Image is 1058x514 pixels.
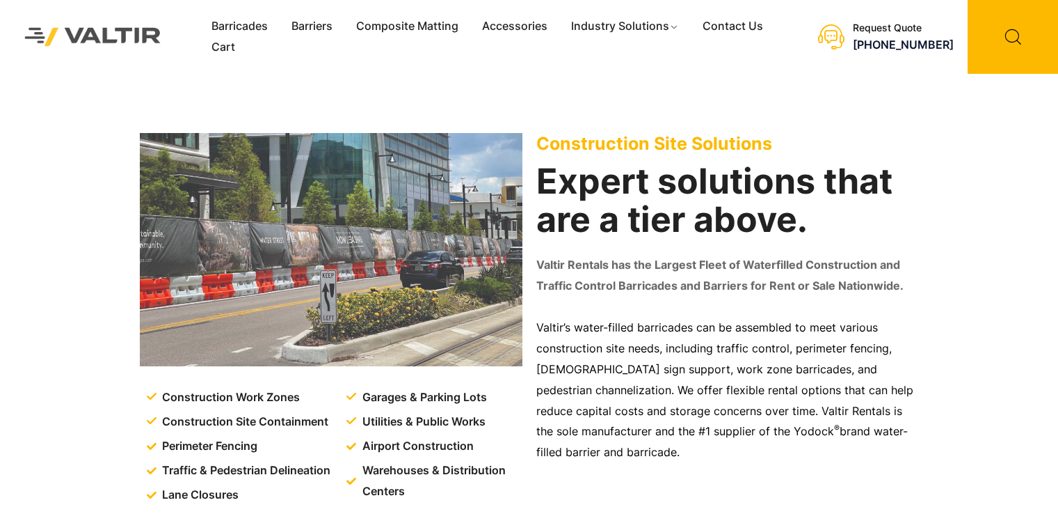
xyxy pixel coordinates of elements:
[359,460,525,502] span: Warehouses & Distribution Centers
[536,162,919,239] h2: Expert solutions that are a tier above.
[200,16,280,37] a: Barricades
[359,412,486,433] span: Utilities & Public Works
[691,16,775,37] a: Contact Us
[853,22,954,34] div: Request Quote
[344,16,470,37] a: Composite Matting
[159,412,328,433] span: Construction Site Containment
[470,16,559,37] a: Accessories
[159,387,300,408] span: Construction Work Zones
[536,133,919,154] p: Construction Site Solutions
[834,423,840,433] sup: ®
[159,485,239,506] span: Lane Closures
[359,387,487,408] span: Garages & Parking Lots
[536,318,919,463] p: Valtir’s water-filled barricades can be assembled to meet various construction site needs, includ...
[280,16,344,37] a: Barriers
[559,16,691,37] a: Industry Solutions
[159,460,330,481] span: Traffic & Pedestrian Delineation
[10,13,175,60] img: Valtir Rentals
[359,436,474,457] span: Airport Construction
[536,255,919,297] p: Valtir Rentals has the Largest Fleet of Waterfilled Construction and Traffic Control Barricades a...
[200,37,247,58] a: Cart
[159,436,257,457] span: Perimeter Fencing
[853,38,954,52] a: [PHONE_NUMBER]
